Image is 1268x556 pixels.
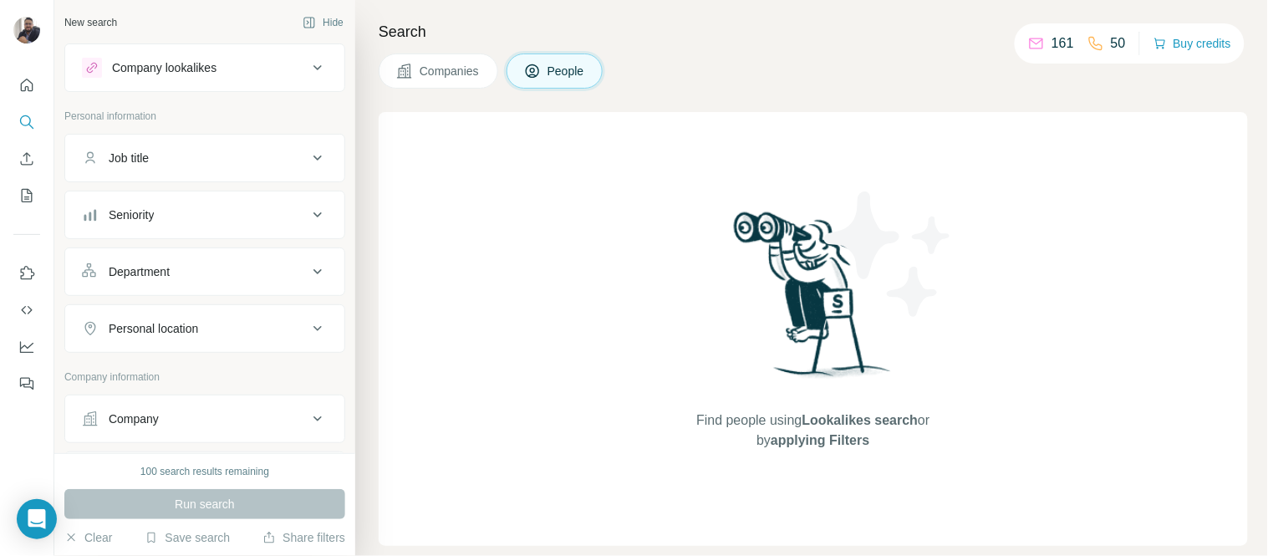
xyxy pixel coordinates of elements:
[64,109,345,124] p: Personal information
[109,150,149,166] div: Job title
[145,529,230,546] button: Save search
[1052,33,1074,54] p: 161
[64,370,345,385] p: Company information
[420,63,481,79] span: Companies
[64,15,117,30] div: New search
[109,207,154,223] div: Seniority
[17,499,57,539] div: Open Intercom Messenger
[65,252,344,292] button: Department
[65,399,344,439] button: Company
[65,138,344,178] button: Job title
[109,411,159,427] div: Company
[109,263,170,280] div: Department
[13,17,40,43] img: Avatar
[140,464,269,479] div: 100 search results remaining
[13,258,40,288] button: Use Surfe on LinkedIn
[13,70,40,100] button: Quick start
[13,107,40,137] button: Search
[13,369,40,399] button: Feedback
[262,529,345,546] button: Share filters
[65,195,344,235] button: Seniority
[813,179,964,329] img: Surfe Illustration - Stars
[65,309,344,349] button: Personal location
[291,10,355,35] button: Hide
[771,433,869,447] span: applying Filters
[13,295,40,325] button: Use Surfe API
[65,48,344,88] button: Company lookalikes
[13,144,40,174] button: Enrich CSV
[547,63,586,79] span: People
[1153,32,1231,55] button: Buy credits
[112,59,216,76] div: Company lookalikes
[109,320,198,337] div: Personal location
[726,207,900,394] img: Surfe Illustration - Woman searching with binoculars
[13,332,40,362] button: Dashboard
[13,181,40,211] button: My lists
[1111,33,1126,54] p: 50
[379,20,1248,43] h4: Search
[802,413,919,427] span: Lookalikes search
[64,529,112,546] button: Clear
[680,411,947,451] span: Find people using or by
